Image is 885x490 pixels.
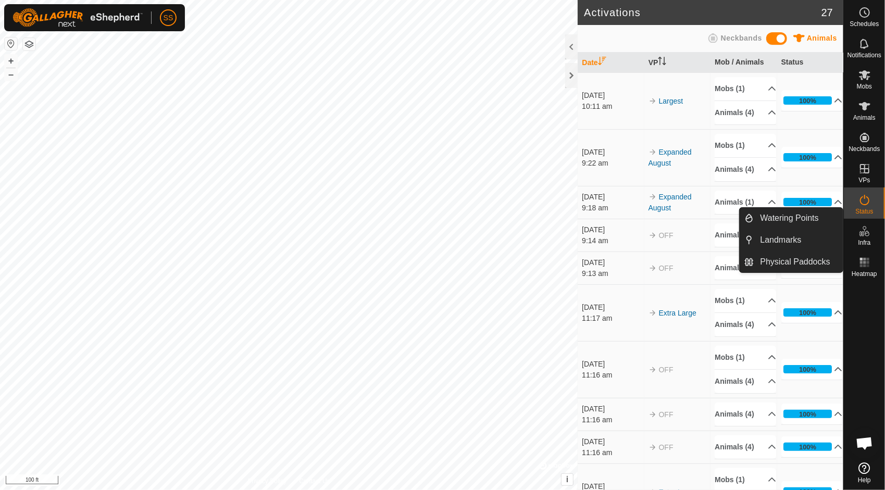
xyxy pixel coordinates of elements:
[582,447,643,458] div: 11:16 am
[582,203,643,213] div: 9:18 am
[23,38,35,51] button: Map Layers
[715,346,776,369] p-accordion-header: Mobs (1)
[582,436,643,447] div: [DATE]
[715,256,776,280] p-accordion-header: Animals (4)
[754,208,843,229] a: Watering Points
[799,308,816,318] div: 100%
[582,359,643,370] div: [DATE]
[649,193,657,201] img: arrow
[582,302,643,313] div: [DATE]
[849,146,880,152] span: Neckbands
[781,302,843,323] p-accordion-header: 100%
[799,409,816,419] div: 100%
[853,115,876,121] span: Animals
[799,96,816,106] div: 100%
[659,410,674,419] span: OFF
[644,53,711,73] th: VP
[649,366,657,374] img: arrow
[783,443,832,451] div: 100%
[649,148,692,167] a: Expanded August
[598,58,606,67] p-sorticon: Activate to sort
[649,443,657,451] img: arrow
[582,414,643,425] div: 11:16 am
[715,370,776,393] p-accordion-header: Animals (4)
[783,410,832,418] div: 100%
[761,256,830,268] span: Physical Paddocks
[781,436,843,457] p-accordion-header: 100%
[5,37,17,50] button: Reset Map
[740,208,843,229] li: Watering Points
[649,97,657,105] img: arrow
[248,476,287,486] a: Privacy Policy
[582,101,643,112] div: 10:11 am
[584,6,821,19] h2: Activations
[582,235,643,246] div: 9:14 am
[858,177,870,183] span: VPs
[582,257,643,268] div: [DATE]
[582,90,643,101] div: [DATE]
[852,271,877,277] span: Heatmap
[855,208,873,215] span: Status
[799,197,816,207] div: 100%
[761,212,819,224] span: Watering Points
[740,252,843,272] li: Physical Paddocks
[799,442,816,452] div: 100%
[781,147,843,168] p-accordion-header: 100%
[844,458,885,487] a: Help
[582,313,643,324] div: 11:17 am
[781,90,843,111] p-accordion-header: 100%
[715,191,776,214] p-accordion-header: Animals (1)
[659,366,674,374] span: OFF
[659,231,674,240] span: OFF
[715,289,776,312] p-accordion-header: Mobs (1)
[582,268,643,279] div: 9:13 am
[562,474,573,485] button: i
[847,52,881,58] span: Notifications
[649,193,692,212] a: Expanded August
[582,404,643,414] div: [DATE]
[850,21,879,27] span: Schedules
[777,53,843,73] th: Status
[857,83,872,90] span: Mobs
[783,153,832,161] div: 100%
[715,158,776,181] p-accordion-header: Animals (4)
[649,264,657,272] img: arrow
[754,252,843,272] a: Physical Paddocks
[5,68,17,81] button: –
[715,101,776,124] p-accordion-header: Animals (4)
[740,230,843,250] li: Landmarks
[566,475,568,484] span: i
[858,240,870,246] span: Infra
[299,476,330,486] a: Contact Us
[781,404,843,424] p-accordion-header: 100%
[807,34,837,42] span: Animals
[849,428,880,459] div: Open chat
[582,224,643,235] div: [DATE]
[715,403,776,426] p-accordion-header: Animals (4)
[658,58,666,67] p-sorticon: Activate to sort
[582,370,643,381] div: 11:16 am
[781,192,843,212] p-accordion-header: 100%
[754,230,843,250] a: Landmarks
[858,477,871,483] span: Help
[783,308,832,317] div: 100%
[164,12,173,23] span: SS
[649,231,657,240] img: arrow
[649,410,657,419] img: arrow
[582,192,643,203] div: [DATE]
[715,134,776,157] p-accordion-header: Mobs (1)
[799,365,816,374] div: 100%
[783,365,832,373] div: 100%
[715,313,776,336] p-accordion-header: Animals (4)
[649,148,657,156] img: arrow
[783,198,832,206] div: 100%
[659,443,674,451] span: OFF
[715,223,776,247] p-accordion-header: Animals (4)
[578,53,644,73] th: Date
[659,309,696,317] a: Extra Large
[582,158,643,169] div: 9:22 am
[659,97,683,105] a: Largest
[783,96,832,105] div: 100%
[649,309,657,317] img: arrow
[721,34,762,42] span: Neckbands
